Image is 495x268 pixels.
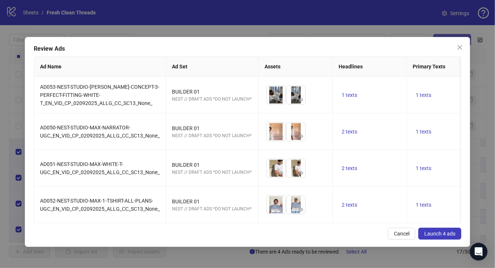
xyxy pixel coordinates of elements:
[342,165,357,171] span: 2 texts
[34,44,461,53] div: Review Ads
[172,206,252,213] div: NEST // DRAFT ADS *DO NOT LAUNCH*
[267,159,285,177] img: Asset 1
[342,202,357,208] span: 2 texts
[418,228,461,240] button: Launch 4 ads
[259,57,333,77] th: Assets
[172,88,252,96] div: BUILDER 01
[424,231,455,237] span: Launch 4 ads
[267,196,285,214] img: Asset 1
[298,97,303,102] span: eye
[298,207,303,212] span: eye
[333,57,407,77] th: Headlines
[296,169,305,177] button: Preview
[339,91,360,99] button: 1 texts
[267,86,285,104] img: Asset 1
[394,231,409,237] span: Cancel
[276,205,285,214] button: Preview
[388,228,415,240] button: Cancel
[416,202,431,208] span: 1 texts
[298,134,303,139] span: eye
[457,44,463,50] span: close
[278,170,283,176] span: eye
[342,129,357,135] span: 2 texts
[40,161,160,175] span: AD051-NEST-STUDIO-MAX-WHITE-T-UGC_EN_VID_CP_02092025_ALLG_CC_SC13_None_
[166,57,259,77] th: Ad Set
[172,132,252,139] div: NEST // DRAFT ADS *DO NOT LAUNCH*
[296,205,305,214] button: Preview
[267,122,285,141] img: Asset 1
[296,132,305,141] button: Preview
[339,200,360,209] button: 2 texts
[40,125,160,139] span: AD050-NEST-STUDIO-MAX-NARRATOR-UGC_EN_VID_CP_02092025_ALLG_CC_SC13_None_
[339,127,360,136] button: 2 texts
[416,92,431,98] span: 1 texts
[287,122,305,141] img: Asset 2
[454,41,466,53] button: Close
[172,96,252,103] div: NEST // DRAFT ADS *DO NOT LAUNCH*
[413,200,434,209] button: 1 texts
[287,159,305,177] img: Asset 2
[470,243,488,261] div: Open Intercom Messenger
[172,161,252,169] div: BUILDER 01
[40,198,160,212] span: AD052-NEST-STUDIO-MAX-1-TSHIRT-ALL-PLANS-UGC_EN_VID_CP_02092025_ALLG_CC_SC13_None_
[276,95,285,104] button: Preview
[172,124,252,132] div: BUILDER 01
[278,134,283,139] span: eye
[339,164,360,173] button: 2 texts
[413,91,434,99] button: 1 texts
[172,169,252,176] div: NEST // DRAFT ADS *DO NOT LAUNCH*
[34,57,166,77] th: Ad Name
[287,86,305,104] img: Asset 2
[276,132,285,141] button: Preview
[287,196,305,214] img: Asset 2
[278,97,283,102] span: eye
[416,165,431,171] span: 1 texts
[172,197,252,206] div: BUILDER 01
[416,129,431,135] span: 1 texts
[40,84,159,106] span: AD053-NEST-STUDIO-[PERSON_NAME]-CONCEPT-3-PERFECT-FITTING-WHITE-T_EN_VID_CP_02092025_ALLG_CC_SC13...
[413,164,434,173] button: 1 texts
[342,92,357,98] span: 1 texts
[278,207,283,212] span: eye
[298,170,303,176] span: eye
[296,95,305,104] button: Preview
[413,127,434,136] button: 1 texts
[276,169,285,177] button: Preview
